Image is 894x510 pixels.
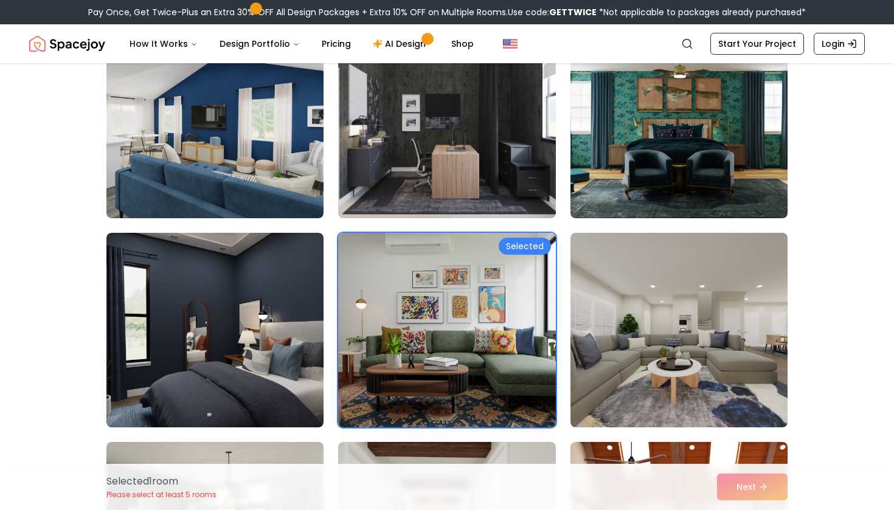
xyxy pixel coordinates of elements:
[363,32,439,56] a: AI Design
[338,24,555,218] img: Room room-32
[570,233,788,427] img: Room room-36
[508,6,597,18] span: Use code:
[710,33,804,55] a: Start Your Project
[312,32,361,56] a: Pricing
[29,32,105,56] a: Spacejoy
[120,32,207,56] button: How It Works
[106,474,217,489] p: Selected 1 room
[106,490,217,500] p: Please select at least 5 rooms
[503,36,518,51] img: United States
[442,32,483,56] a: Shop
[106,233,324,427] img: Room room-34
[549,6,597,18] b: GETTWICE
[29,24,865,63] nav: Global
[106,24,324,218] img: Room room-31
[210,32,310,56] button: Design Portfolio
[338,233,555,427] img: Room room-35
[570,24,788,218] img: Room room-33
[29,32,105,56] img: Spacejoy Logo
[597,6,806,18] span: *Not applicable to packages already purchased*
[88,6,806,18] div: Pay Once, Get Twice-Plus an Extra 30% OFF All Design Packages + Extra 10% OFF on Multiple Rooms.
[814,33,865,55] a: Login
[499,238,551,255] div: Selected
[120,32,483,56] nav: Main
